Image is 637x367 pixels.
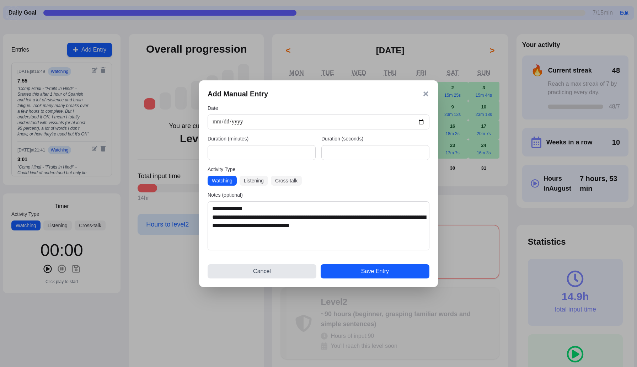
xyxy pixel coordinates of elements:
[208,105,429,112] label: Date
[321,135,429,142] label: Duration (seconds)
[208,166,429,173] label: Activity Type
[321,264,429,278] button: Save Entry
[208,264,316,278] button: Cancel
[208,176,237,186] button: Watching
[208,89,268,99] h3: Add Manual Entry
[208,191,429,198] label: Notes (optional)
[240,176,268,186] button: Listening
[208,135,316,142] label: Duration (minutes)
[271,176,302,186] button: Cross-talk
